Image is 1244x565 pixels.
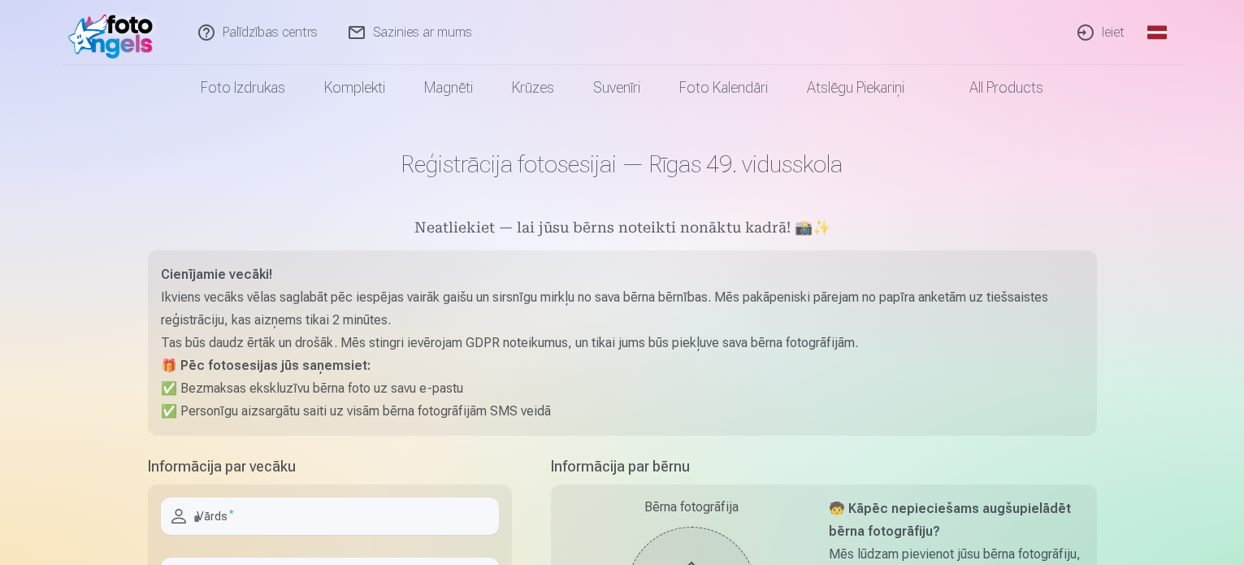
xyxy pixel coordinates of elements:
[161,358,371,373] strong: 🎁 Pēc fotosesijas jūs saņemsiet:
[492,65,574,111] a: Krūzes
[564,498,819,517] div: Bērna fotogrāfija
[924,65,1063,111] a: All products
[305,65,405,111] a: Komplekti
[161,400,1084,423] p: ✅ Personīgu aizsargātu saiti uz visām bērna fotogrāfijām SMS veidā
[148,455,512,478] h5: Informācija par vecāku
[68,7,162,59] img: /fa1
[148,150,1097,179] h1: Reģistrācija fotosesijai — Rīgas 49. vidusskola
[829,501,1071,539] strong: 🧒 Kāpēc nepieciešams augšupielādēt bērna fotogrāfiju?
[551,455,1097,478] h5: Informācija par bērnu
[161,377,1084,400] p: ✅ Bezmaksas ekskluzīvu bērna foto uz savu e-pastu
[161,267,272,282] strong: Cienījamie vecāki!
[660,65,787,111] a: Foto kalendāri
[148,218,1097,241] h5: Neatliekiet — lai jūsu bērns noteikti nonāktu kadrā! 📸✨
[161,286,1084,332] p: Ikviens vecāks vēlas saglabāt pēc iespējas vairāk gaišu un sirsnīgu mirkļu no sava bērna bērnības...
[787,65,924,111] a: Atslēgu piekariņi
[161,332,1084,354] p: Tas būs daudz ērtāk un drošāk. Mēs stingri ievērojam GDPR noteikumus, un tikai jums būs piekļuve ...
[405,65,492,111] a: Magnēti
[574,65,660,111] a: Suvenīri
[181,65,305,111] a: Foto izdrukas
